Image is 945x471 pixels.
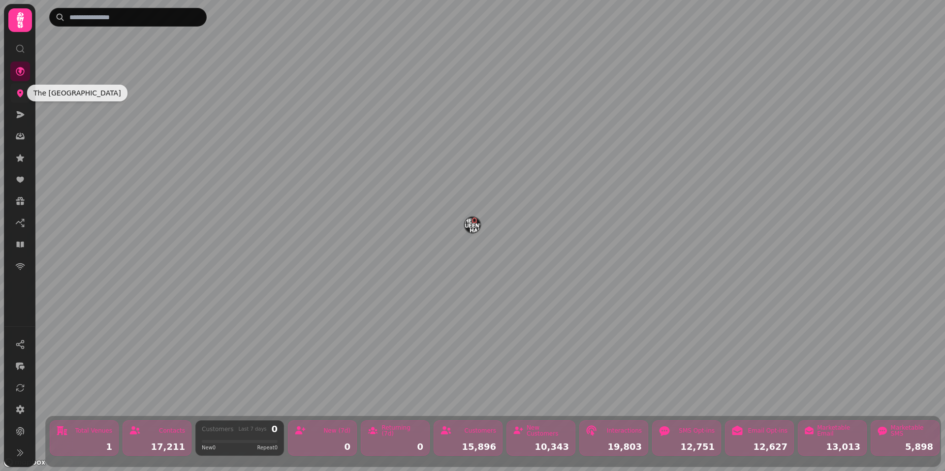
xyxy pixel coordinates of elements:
div: 10,343 [513,442,569,451]
div: New (7d) [323,428,350,434]
div: 12,751 [659,442,715,451]
span: New 0 [202,444,216,451]
div: 0 [271,425,278,434]
span: Repeat 0 [257,444,278,451]
div: 1 [56,442,112,451]
div: Map marker [465,217,480,236]
div: Contacts [159,428,185,434]
div: Marketable SMS [891,425,933,437]
div: The [GEOGRAPHIC_DATA] [27,85,127,101]
div: 0 [294,442,350,451]
div: Total Venues [75,428,112,434]
div: Customers [464,428,496,434]
div: 17,211 [129,442,185,451]
div: 19,803 [586,442,642,451]
div: Marketable Email [817,425,860,437]
div: 12,627 [731,442,787,451]
div: Last 7 days [238,427,266,432]
a: Mapbox logo [3,457,46,468]
div: 0 [367,442,423,451]
div: SMS Opt-ins [679,428,715,434]
div: New Customers [527,425,569,437]
div: Returning (7d) [381,425,423,437]
div: Customers [202,426,234,432]
div: Interactions [607,428,642,434]
div: Email Opt-ins [748,428,787,434]
div: 15,896 [440,442,496,451]
div: 5,898 [877,442,933,451]
button: The Queen's Hall [465,217,480,233]
div: 13,013 [804,442,860,451]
